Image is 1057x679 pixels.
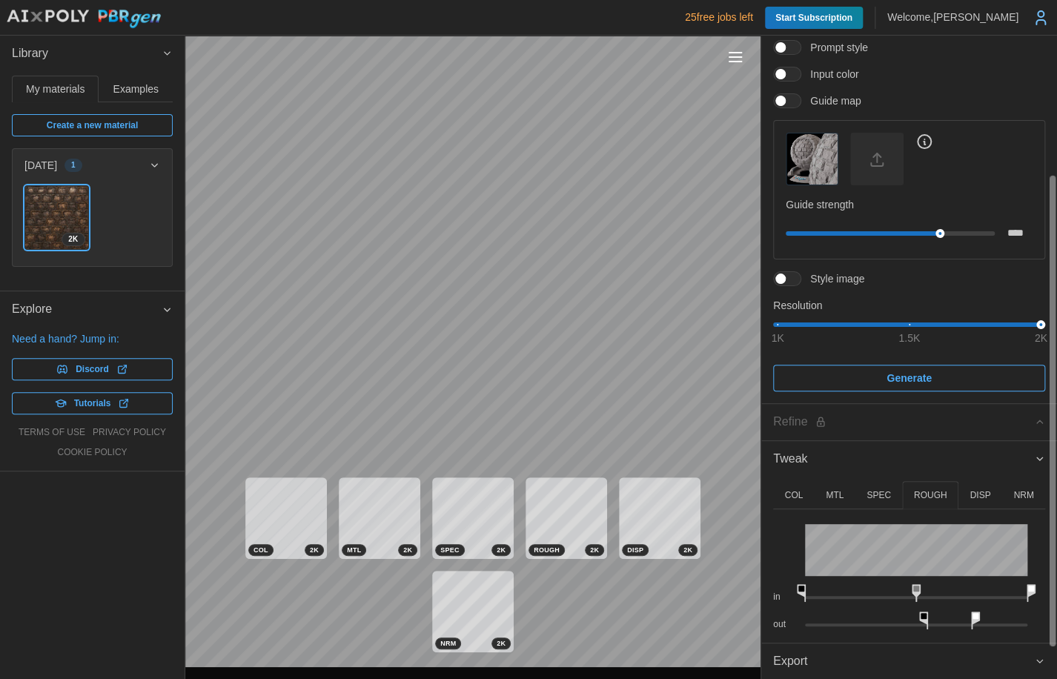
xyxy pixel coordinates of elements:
p: [DATE] [24,158,57,173]
p: Need a hand? Jump in: [12,331,173,346]
span: MTL [347,545,361,555]
span: Library [12,36,162,72]
p: MTL [826,489,844,502]
span: Explore [12,291,162,328]
p: out [773,618,793,631]
span: 1 [71,159,76,171]
span: Style image [801,271,864,286]
span: 2 K [403,545,412,555]
button: Tweak [761,441,1057,477]
span: 2 K [590,545,599,555]
div: Refine [773,413,1034,431]
p: Guide strength [786,197,1033,212]
a: cookie policy [57,446,127,459]
a: privacy policy [93,426,166,439]
div: [DATE]1 [13,182,172,266]
a: Discord [12,358,173,380]
span: Prompt style [801,40,868,55]
p: ROUGH [914,489,947,502]
span: SPEC [440,545,460,555]
p: DISP [970,489,990,502]
p: in [773,591,793,603]
p: Welcome, [PERSON_NAME] [887,10,1018,24]
span: ROUGH [534,545,560,555]
img: U4gd8TzwmxNXBQo3OS0a [25,186,88,249]
span: Tweak [773,441,1034,477]
span: Generate [887,365,932,391]
p: COL [784,489,803,502]
p: SPEC [867,489,891,502]
button: [DATE]1 [13,149,172,182]
a: Start Subscription [765,7,863,29]
span: Tutorials [74,393,111,414]
span: DISP [627,545,643,555]
span: 2 K [497,545,506,555]
button: Refine [761,404,1057,440]
span: Create a new material [47,115,138,136]
p: Resolution [773,298,1045,313]
p: NRM [1013,489,1033,502]
span: Examples [113,84,159,94]
span: Input color [801,67,858,82]
a: terms of use [19,426,85,439]
a: U4gd8TzwmxNXBQo3OS0a2K [24,185,89,250]
span: Guide map [801,93,861,108]
span: 2 K [68,233,78,245]
p: 25 free jobs left [685,10,753,24]
span: NRM [440,638,456,649]
span: Discord [76,359,109,380]
div: Tweak [761,477,1057,643]
button: Generate [773,365,1045,391]
img: Guide map [786,133,838,185]
a: Create a new material [12,114,173,136]
span: COL [254,545,268,555]
span: Start Subscription [775,7,852,29]
span: 2 K [497,638,506,649]
a: Tutorials [12,392,173,414]
span: 2 K [683,545,692,555]
span: My materials [26,84,85,94]
button: Toggle viewport controls [725,47,746,67]
span: 2 K [310,545,319,555]
img: AIxPoly PBRgen [6,9,162,29]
